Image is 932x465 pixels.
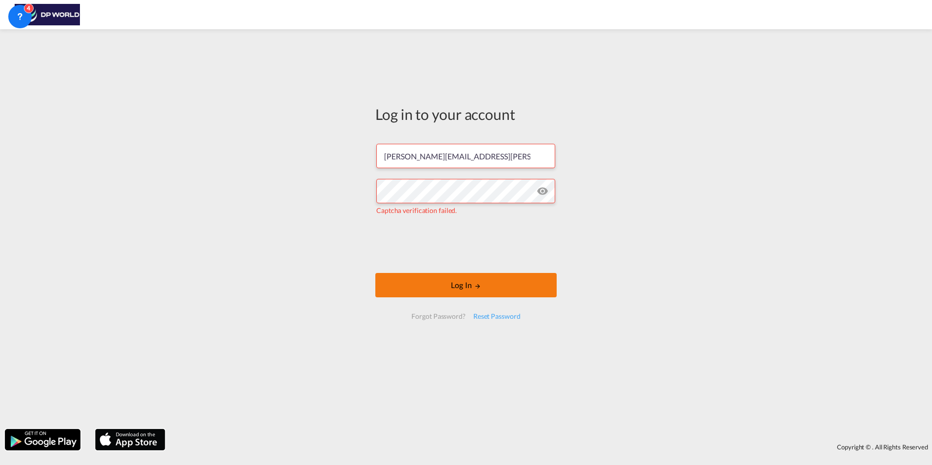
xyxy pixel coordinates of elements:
span: Captcha verification failed. [376,206,457,214]
iframe: reCAPTCHA [392,225,540,263]
img: google.png [4,428,81,451]
div: Copyright © . All Rights Reserved [170,439,932,455]
img: apple.png [94,428,166,451]
div: Forgot Password? [408,308,469,325]
img: c08ca190194411f088ed0f3ba295208c.png [15,4,80,26]
div: Log in to your account [375,104,557,124]
input: Enter email/phone number [376,144,555,168]
div: Reset Password [469,308,524,325]
button: LOGIN [375,273,557,297]
md-icon: icon-eye-off [537,185,548,197]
